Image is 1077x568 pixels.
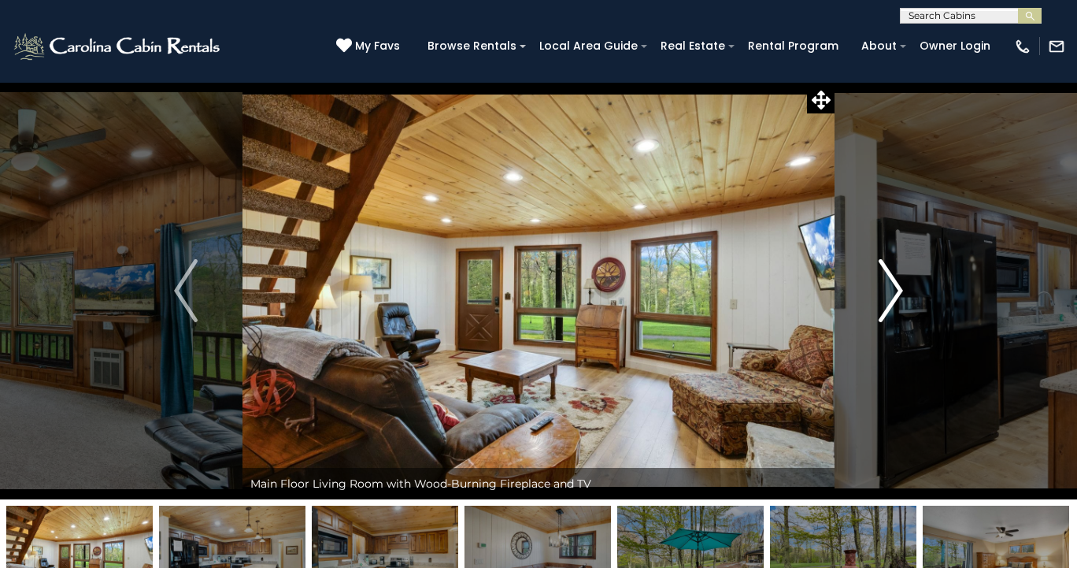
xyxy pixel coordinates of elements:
button: Next [835,82,947,499]
img: phone-regular-white.png [1014,38,1031,55]
img: arrow [879,259,903,322]
a: Local Area Guide [531,34,646,58]
a: Rental Program [740,34,846,58]
a: Browse Rentals [420,34,524,58]
a: Real Estate [653,34,733,58]
a: About [853,34,905,58]
div: Main Floor Living Room with Wood-Burning Fireplace and TV [242,468,835,499]
span: My Favs [355,38,400,54]
img: mail-regular-white.png [1048,38,1065,55]
a: My Favs [336,38,404,55]
img: White-1-2.png [12,31,224,62]
img: arrow [174,259,198,322]
button: Previous [130,82,242,499]
a: Owner Login [912,34,998,58]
